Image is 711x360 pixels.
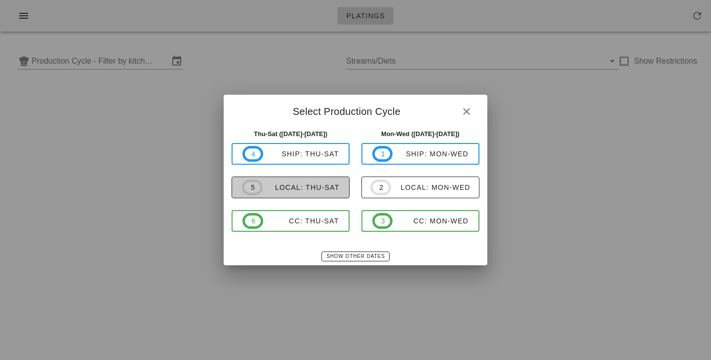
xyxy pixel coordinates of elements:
[232,210,350,232] button: 6CC: Thu-Sat
[393,217,469,225] div: CC: Mon-Wed
[263,150,339,158] div: ship: Thu-Sat
[361,177,479,198] button: 2local: Mon-Wed
[232,143,350,165] button: 4ship: Thu-Sat
[393,150,469,158] div: ship: Mon-Wed
[232,177,350,198] button: 5local: Thu-Sat
[224,95,487,125] div: Select Production Cycle
[391,183,471,191] div: local: Mon-Wed
[381,148,385,159] span: 1
[321,252,389,261] button: Show Other Dates
[254,130,327,138] strong: Thu-Sat ([DATE]-[DATE])
[326,253,385,259] span: Show Other Dates
[251,148,255,159] span: 4
[379,182,383,193] span: 2
[251,216,255,226] span: 6
[361,210,479,232] button: 3CC: Mon-Wed
[381,130,460,138] strong: Mon-Wed ([DATE]-[DATE])
[250,182,254,193] span: 5
[263,217,339,225] div: CC: Thu-Sat
[381,216,385,226] span: 3
[361,143,479,165] button: 1ship: Mon-Wed
[263,183,340,191] div: local: Thu-Sat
